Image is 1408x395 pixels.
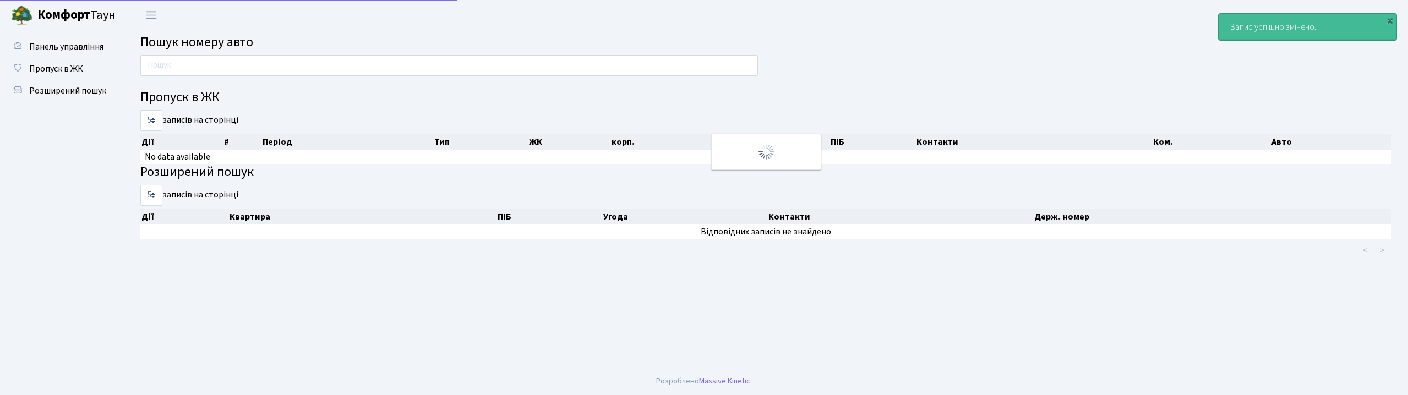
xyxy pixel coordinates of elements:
[138,6,165,24] button: Переключити навігацію
[6,80,116,102] a: Розширений пошук
[602,209,768,224] th: Угода
[140,55,758,76] input: Пошук
[37,6,116,25] span: Таун
[140,90,1391,106] h4: Пропуск в ЖК
[140,110,162,131] select: записів на сторінці
[433,134,528,150] th: Тип
[140,164,1391,180] h4: Розширений пошук
[140,134,223,150] th: Дії
[11,4,33,26] img: logo.png
[1373,9,1395,22] a: КПП4
[699,375,750,387] a: Massive Kinetic
[757,143,775,161] img: Обробка...
[140,185,238,206] label: записів на сторінці
[29,85,106,97] span: Розширений пошук
[140,150,1391,164] td: No data available
[1384,15,1395,26] div: ×
[610,134,746,150] th: корп.
[1033,209,1392,224] th: Держ. номер
[1219,14,1396,40] div: Запис успішно змінено.
[261,134,433,150] th: Період
[140,209,228,224] th: Дії
[140,224,1391,239] td: Відповідних записів не знайдено
[496,209,602,224] th: ПІБ
[29,63,83,75] span: Пропуск в ЖК
[1270,134,1391,150] th: Авто
[915,134,1152,150] th: Контакти
[223,134,261,150] th: #
[29,41,103,53] span: Панель управління
[656,375,752,387] div: Розроблено .
[1373,9,1395,21] b: КПП4
[528,134,610,150] th: ЖК
[1152,134,1270,150] th: Ком.
[140,185,162,206] select: записів на сторінці
[37,6,90,24] b: Комфорт
[140,32,253,52] span: Пошук номеру авто
[767,209,1033,224] th: Контакти
[228,209,497,224] th: Квартира
[6,36,116,58] a: Панель управління
[6,58,116,80] a: Пропуск в ЖК
[829,134,915,150] th: ПІБ
[140,110,238,131] label: записів на сторінці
